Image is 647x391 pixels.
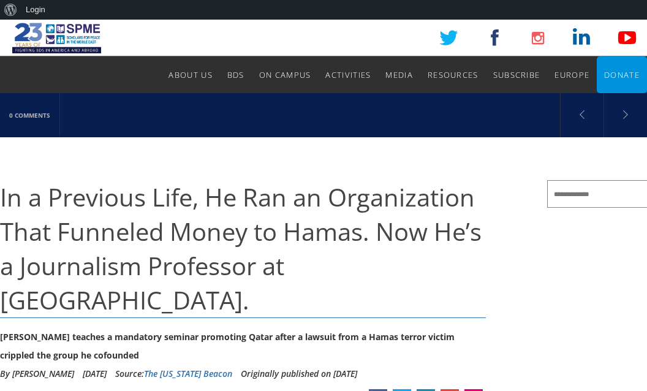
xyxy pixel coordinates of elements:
[241,365,357,383] li: Originally published on [DATE]
[554,69,589,80] span: Europe
[493,56,540,93] a: Subscribe
[259,56,311,93] a: On Campus
[554,56,589,93] a: Europe
[168,56,212,93] a: About Us
[385,56,413,93] a: Media
[83,365,107,383] li: [DATE]
[385,69,413,80] span: Media
[259,69,311,80] span: On Campus
[428,56,479,93] a: Resources
[428,69,479,80] span: Resources
[144,368,232,379] a: The [US_STATE] Beacon
[325,69,371,80] span: Activities
[115,365,232,383] div: Source:
[325,56,371,93] a: Activities
[604,69,640,80] span: Donate
[493,69,540,80] span: Subscribe
[168,69,212,80] span: About Us
[12,20,101,56] img: SPME
[604,56,640,93] a: Donate
[227,69,244,80] span: BDS
[227,56,244,93] a: BDS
